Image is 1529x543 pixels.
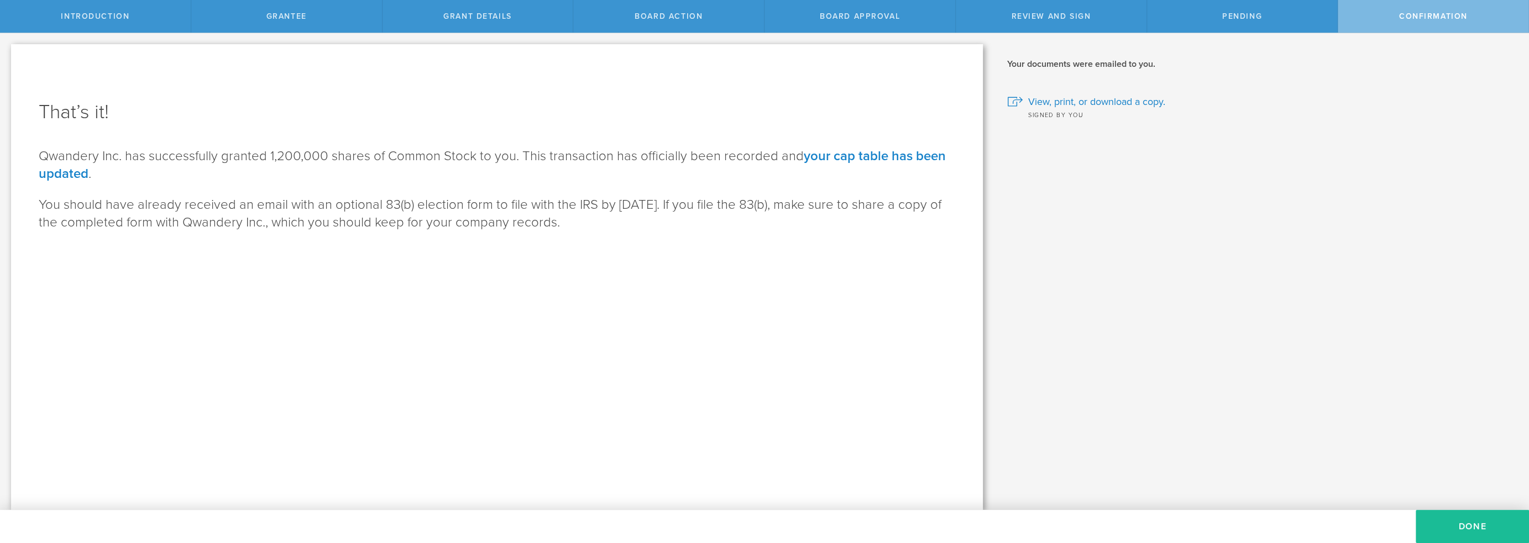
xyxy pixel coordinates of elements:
[61,12,129,21] span: Introduction
[39,99,955,125] h1: That’s it!
[820,12,900,21] span: Board Approval
[1007,58,1512,70] h2: Your documents were emailed to you.
[443,12,512,21] span: Grant Details
[1399,12,1468,21] span: Confirmation
[1222,12,1262,21] span: Pending
[39,196,955,231] p: You should have already received an email with an optional 83(b) election form to file with the I...
[1011,12,1091,21] span: Review and Sign
[1028,94,1165,109] span: View, print, or download a copy.
[1416,510,1529,543] button: Done
[39,147,955,183] p: Qwandery Inc. has successfully granted 1,200,000 shares of Common Stock to you. This transaction ...
[266,12,307,21] span: Grantee
[1007,109,1512,120] div: Signed by you
[635,12,703,21] span: Board Action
